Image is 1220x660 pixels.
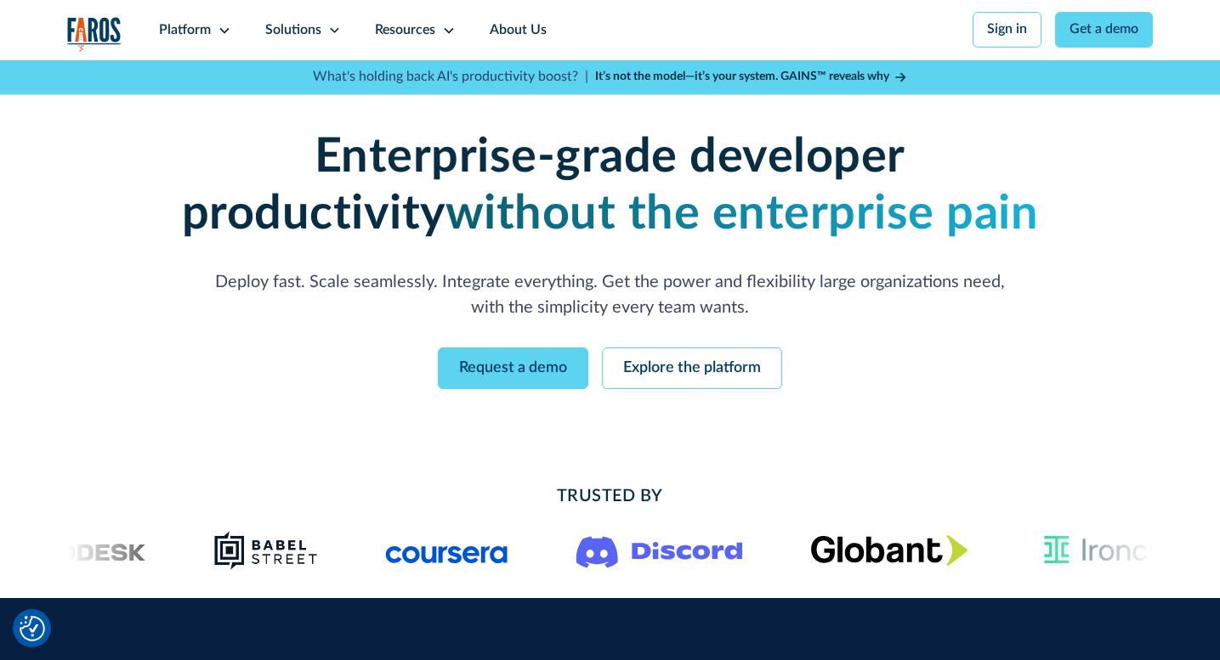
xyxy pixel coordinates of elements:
[203,270,1018,321] p: Deploy fast. Scale seamlessly. Integrate everything. Get the power and flexibility large organiza...
[810,534,967,566] img: Globant's logo
[20,616,45,641] img: Revisit consent button
[973,12,1041,48] a: Sign in
[67,17,122,52] a: home
[595,68,908,86] a: It’s not the model—it’s your system. GAINS™ reveals why
[595,71,889,82] strong: It’s not the model—it’s your system. GAINS™ reveals why
[445,190,1039,238] strong: without the enterprise pain
[438,347,588,389] a: Request a demo
[313,67,588,87] p: What's holding back AI's productivity boost? |
[602,347,782,389] a: Explore the platform
[265,20,321,41] div: Solutions
[159,20,211,41] div: Platform
[375,20,435,41] div: Resources
[182,133,905,238] strong: Enterprise-grade developer productivity
[213,530,318,571] img: Babel Street logo png
[203,484,1018,510] h2: Trusted By
[20,616,45,641] button: Cookie Settings
[386,537,508,564] img: Logo of the online learning platform Coursera.
[67,17,122,52] img: Logo of the analytics and reporting company Faros.
[576,533,743,568] img: Logo of the communication platform Discord.
[1055,12,1153,48] a: Get a demo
